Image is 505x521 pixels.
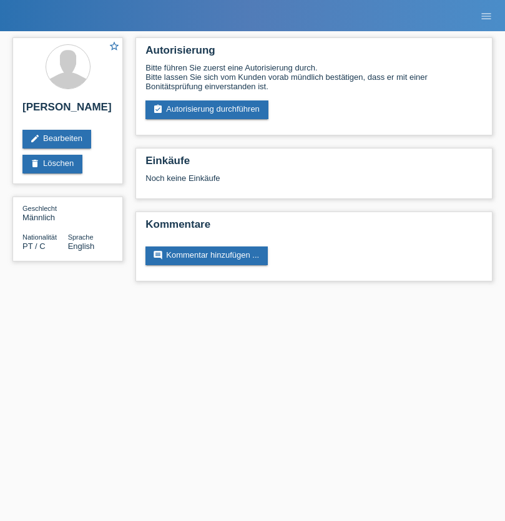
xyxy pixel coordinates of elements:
[480,10,493,22] i: menu
[474,12,499,19] a: menu
[30,158,40,168] i: delete
[145,173,483,192] div: Noch keine Einkäufe
[22,155,82,173] a: deleteLöschen
[68,233,94,241] span: Sprache
[153,104,163,114] i: assignment_turned_in
[30,134,40,144] i: edit
[145,100,268,119] a: assignment_turned_inAutorisierung durchführen
[22,203,68,222] div: Männlich
[22,101,113,120] h2: [PERSON_NAME]
[22,130,91,149] a: editBearbeiten
[22,233,57,241] span: Nationalität
[145,44,483,63] h2: Autorisierung
[109,41,120,54] a: star_border
[109,41,120,52] i: star_border
[22,241,46,251] span: Portugal / C / 10.09.2002
[22,205,57,212] span: Geschlecht
[145,63,483,91] div: Bitte führen Sie zuerst eine Autorisierung durch. Bitte lassen Sie sich vom Kunden vorab mündlich...
[145,155,483,173] h2: Einkäufe
[145,246,268,265] a: commentKommentar hinzufügen ...
[145,218,483,237] h2: Kommentare
[68,241,95,251] span: English
[153,250,163,260] i: comment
